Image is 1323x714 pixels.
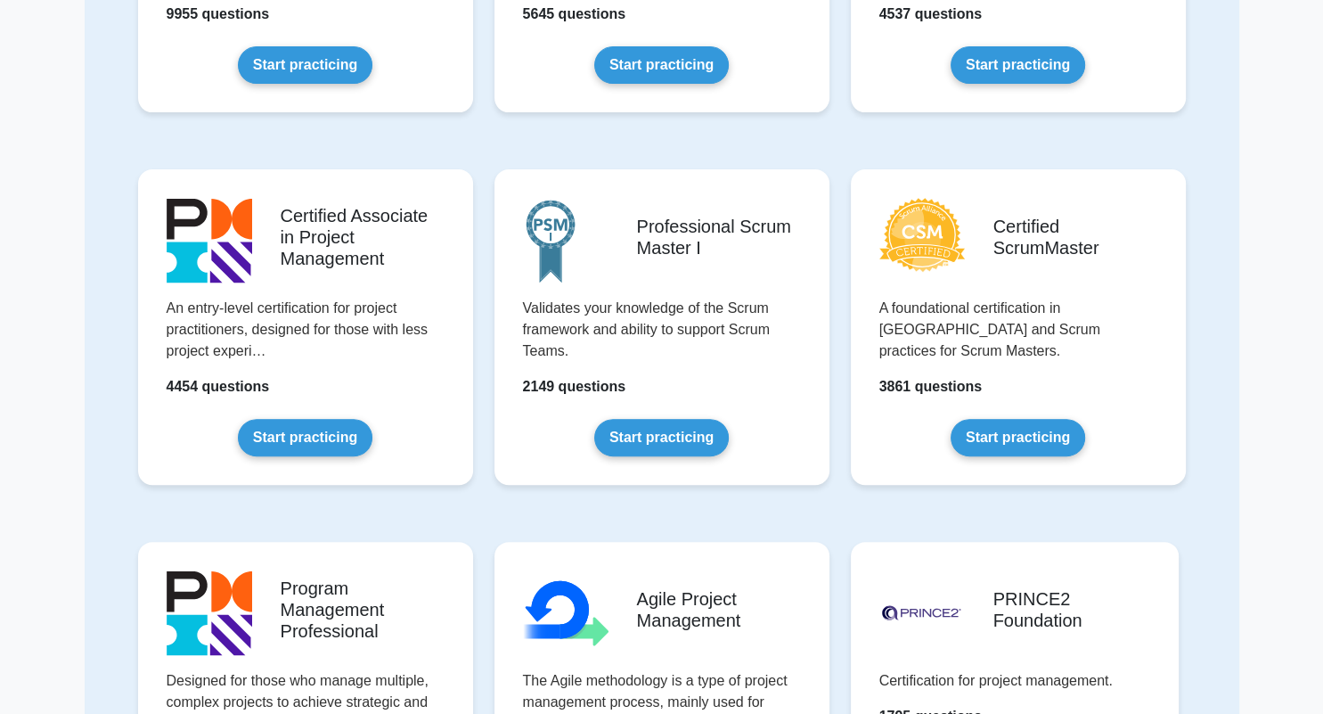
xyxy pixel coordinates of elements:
a: Start practicing [951,46,1085,84]
a: Start practicing [594,46,729,84]
a: Start practicing [238,46,372,84]
a: Start practicing [951,419,1085,456]
a: Start practicing [594,419,729,456]
a: Start practicing [238,419,372,456]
